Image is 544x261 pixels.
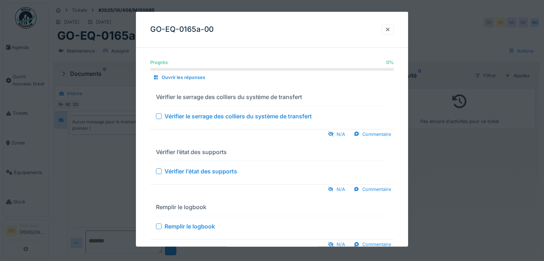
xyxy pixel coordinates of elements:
[165,112,312,120] div: Vérifier le serrage des colliers du système de transfert
[351,240,394,249] div: Commentaire
[351,129,394,139] div: Commentaire
[153,146,391,181] summary: Vérifier l’état des supports Vérifier l’état des supports
[351,184,394,194] div: Commentaire
[165,167,237,176] div: Vérifier l’état des supports
[153,201,391,236] summary: Remplir le logbook Remplir le logbook
[150,68,394,71] progress: 0 %
[165,222,215,231] div: Remplir le logbook
[150,73,208,82] div: Ouvrir les réponses
[386,59,394,66] div: 0 %
[325,184,348,194] div: N/A
[153,91,391,126] summary: Vérifier le serrage des colliers du système de transfert Vérifier le serrage des colliers du syst...
[156,92,302,101] div: Vérifier le serrage des colliers du système de transfert
[150,25,214,34] h3: GO-EQ-0165a-00
[150,59,168,66] div: Progrès
[156,148,227,156] div: Vérifier l’état des supports
[325,129,348,139] div: N/A
[156,203,206,211] div: Remplir le logbook
[325,240,348,249] div: N/A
